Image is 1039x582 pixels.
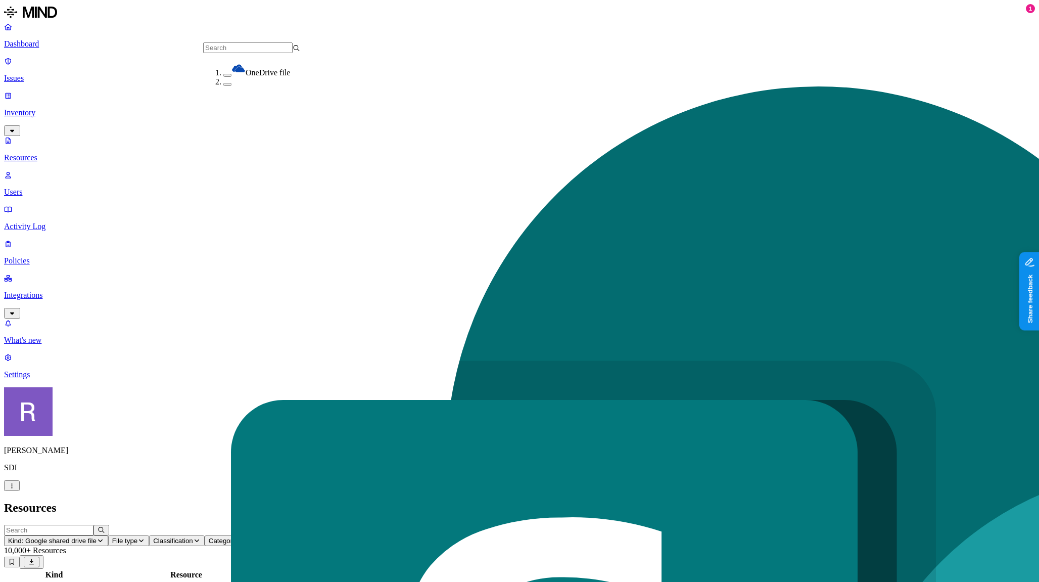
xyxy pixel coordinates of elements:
p: Settings [4,370,1035,379]
a: Policies [4,239,1035,265]
p: Resources [4,153,1035,162]
p: SDI [4,463,1035,472]
a: What's new [4,319,1035,345]
span: Kind: Google shared drive file [8,537,97,545]
h2: Resources [4,501,1035,515]
div: Resource [105,570,268,579]
span: 10,000+ Resources [4,546,66,555]
p: Dashboard [4,39,1035,49]
p: Inventory [4,108,1035,117]
span: Classification [153,537,193,545]
a: Activity Log [4,205,1035,231]
a: MIND [4,4,1035,22]
p: Activity Log [4,222,1035,231]
div: Kind [6,570,103,579]
img: Rich Thompson [4,387,53,436]
img: MIND [4,4,57,20]
a: Issues [4,57,1035,83]
p: Policies [4,256,1035,265]
a: Resources [4,136,1035,162]
a: Inventory [4,91,1035,135]
span: File type [112,537,137,545]
p: Issues [4,74,1035,83]
input: Search [4,525,93,535]
p: Integrations [4,291,1035,300]
div: 1 [1026,4,1035,13]
span: OneDrive file [246,68,290,77]
a: Integrations [4,274,1035,317]
p: What's new [4,336,1035,345]
a: Dashboard [4,22,1035,49]
a: Users [4,170,1035,197]
input: Search [203,42,293,53]
a: Settings [4,353,1035,379]
p: Users [4,188,1035,197]
img: onedrive.svg [231,61,246,75]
